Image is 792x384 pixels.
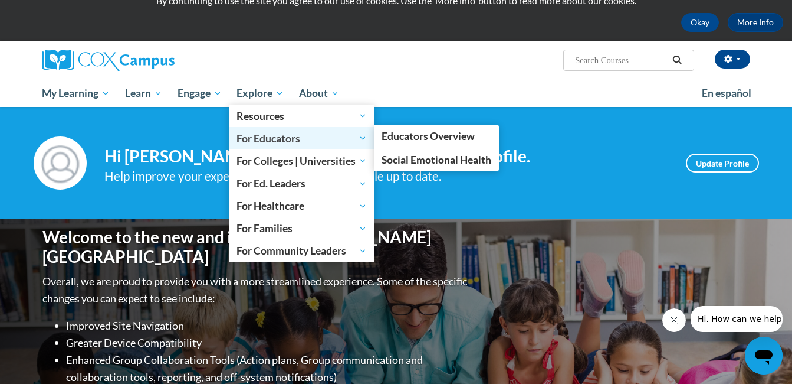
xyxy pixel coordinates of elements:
a: Explore [229,80,291,107]
a: Educators Overview [374,125,499,148]
a: Engage [170,80,229,107]
span: Resources [236,109,367,123]
span: For Healthcare [236,199,367,213]
iframe: Button to launch messaging window [745,337,783,375]
span: For Colleges | Universities [236,154,367,168]
a: My Learning [35,80,118,107]
a: Resources [229,105,374,127]
a: Learn [117,80,170,107]
a: For Community Leaders [229,240,374,262]
a: Social Emotional Health [374,148,499,171]
span: For Educators [236,131,367,145]
a: Update Profile [686,154,759,173]
img: Cox Campus [42,50,175,71]
a: More Info [728,13,783,32]
span: My Learning [42,86,110,100]
a: About [291,80,347,107]
img: Profile Image [34,136,87,190]
h1: Welcome to the new and improved [PERSON_NAME][GEOGRAPHIC_DATA] [42,227,470,267]
a: En español [694,81,759,106]
button: Search [668,53,686,67]
h4: Hi [PERSON_NAME]! Take a minute to review your profile. [104,147,668,167]
button: Okay [681,13,719,32]
button: Account Settings [715,50,750,69]
a: For Colleges | Universities [229,149,374,172]
span: For Ed. Leaders [236,177,367,191]
input: Search Courses [574,53,668,67]
span: For Community Leaders [236,244,367,258]
span: For Families [236,222,367,236]
a: Cox Campus [42,50,267,71]
div: Main menu [25,80,768,107]
span: Educators Overview [382,130,475,142]
a: For Healthcare [229,195,374,217]
span: Engage [178,86,222,100]
span: About [299,86,339,100]
li: Improved Site Navigation [66,317,470,334]
div: Help improve your experience by keeping your profile up to date. [104,167,668,186]
p: Overall, we are proud to provide you with a more streamlined experience. Some of the specific cha... [42,273,470,307]
span: En español [702,87,751,99]
a: For Educators [229,127,374,149]
a: For Ed. Leaders [229,173,374,195]
li: Greater Device Compatibility [66,334,470,352]
span: Learn [125,86,162,100]
span: Explore [236,86,284,100]
span: Social Emotional Health [382,154,491,166]
span: Hi. How can we help? [7,8,96,18]
iframe: Close message [662,308,686,332]
a: For Families [229,217,374,240]
iframe: Message from company [691,306,783,332]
